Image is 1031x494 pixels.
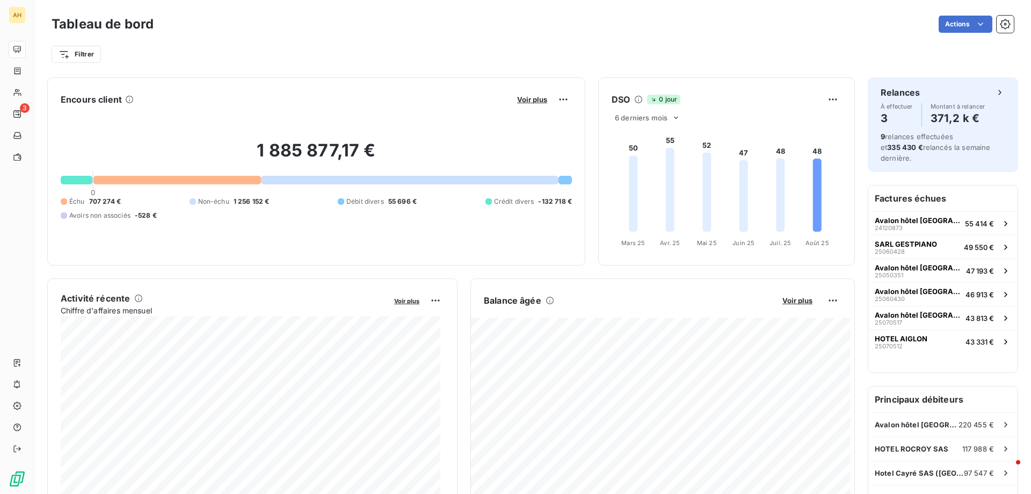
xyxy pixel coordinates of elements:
button: Voir plus [779,296,816,305]
span: 97 547 € [964,469,994,477]
tspan: Juin 25 [732,239,754,247]
span: Non-échu [198,197,229,206]
h6: Factures échues [868,185,1018,211]
tspan: Août 25 [805,239,829,247]
span: Avoirs non associés [69,211,130,220]
h3: Tableau de bord [52,15,154,34]
span: 25070517 [875,319,902,326]
span: 1 256 152 € [234,197,270,206]
span: 49 550 € [964,243,994,252]
span: Avalon hôtel [GEOGRAPHIC_DATA] [875,216,961,225]
span: Chiffre d'affaires mensuel [61,305,387,316]
span: 47 193 € [966,267,994,275]
span: 46 913 € [965,290,994,299]
span: À effectuer [881,103,913,110]
span: 43 331 € [965,338,994,346]
img: Logo LeanPay [9,470,26,488]
span: Voir plus [517,95,547,104]
span: HOTEL AIGLON [875,334,927,343]
h4: 371,2 k € [931,110,985,127]
button: SARL GESTPIANO2506042849 550 € [868,235,1018,259]
span: -132 718 € [538,197,572,206]
span: 55 414 € [965,219,994,228]
button: Avalon hôtel [GEOGRAPHIC_DATA]2507051743 813 € [868,306,1018,330]
span: Voir plus [782,296,812,305]
span: 24120873 [875,225,903,231]
span: 0 jour [647,95,680,104]
span: 117 988 € [962,445,994,453]
a: 3 [9,105,25,123]
h4: 3 [881,110,913,127]
span: 25070512 [875,343,903,349]
tspan: Mai 25 [697,239,717,247]
span: Avalon hôtel [GEOGRAPHIC_DATA] [875,287,961,296]
button: Avalon hôtel [GEOGRAPHIC_DATA]2505035147 193 € [868,259,1018,282]
span: Montant à relancer [931,103,985,110]
span: Hotel Cayré SAS ([GEOGRAPHIC_DATA]) [875,469,964,477]
button: Avalon hôtel [GEOGRAPHIC_DATA]2506043046 913 € [868,282,1018,306]
span: Avalon hôtel [GEOGRAPHIC_DATA] [875,263,962,272]
span: 25050351 [875,272,903,278]
span: Crédit divers [494,197,534,206]
h6: Activité récente [61,292,130,305]
span: 9 [881,132,885,141]
span: 707 274 € [89,197,121,206]
span: Débit divers [346,197,384,206]
tspan: Avr. 25 [660,239,680,247]
button: Filtrer [52,46,101,63]
h6: Principaux débiteurs [868,386,1018,412]
span: 25060430 [875,296,905,302]
button: Actions [939,16,992,33]
button: HOTEL AIGLON2507051243 331 € [868,330,1018,353]
span: SARL GESTPIANO [875,240,937,248]
h6: Relances [881,86,920,99]
span: 25060428 [875,248,905,255]
span: 3 [20,103,30,113]
h6: Encours client [61,93,122,106]
span: Voir plus [394,297,419,305]
button: Voir plus [514,95,550,104]
span: Échu [69,197,85,206]
span: relances effectuées et relancés la semaine dernière. [881,132,991,162]
h2: 1 885 877,17 € [61,140,572,172]
tspan: Juil. 25 [769,239,791,247]
span: Avalon hôtel [GEOGRAPHIC_DATA] [875,311,961,319]
span: 220 455 € [959,420,994,429]
h6: DSO [612,93,630,106]
button: Avalon hôtel [GEOGRAPHIC_DATA]2412087355 414 € [868,211,1018,235]
span: Avalon hôtel [GEOGRAPHIC_DATA] [875,420,959,429]
span: 335 430 € [887,143,923,152]
div: AH [9,6,26,24]
span: 0 [91,188,95,197]
span: 55 696 € [388,197,417,206]
iframe: Intercom live chat [994,457,1020,483]
span: HOTEL ROCROY SAS [875,445,948,453]
h6: Balance âgée [484,294,541,307]
span: -528 € [135,211,157,220]
button: Voir plus [391,296,423,305]
tspan: Mars 25 [621,239,645,247]
span: 6 derniers mois [615,113,667,122]
span: 43 813 € [965,314,994,323]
